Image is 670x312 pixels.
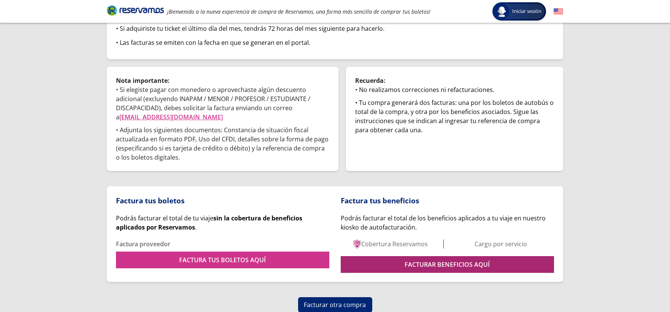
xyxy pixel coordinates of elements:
p: Podrás facturar el total de los beneficios aplicados a tu viaje en nuestro kiosko de autofacturac... [341,214,554,232]
p: • Si elegiste pagar con monedero o aprovechaste algún descuento adicional (excluyendo INAPAM / ME... [116,85,329,122]
div: • Tu compra generará dos facturas: una por los boletos de autobús o total de la compra, y otra po... [355,98,554,135]
div: . [116,214,329,232]
div: • Las facturas se emiten con la fecha en que se generan en el portal. [116,38,554,47]
p: Factura tus beneficios [341,195,554,206]
p: Factura tus boletos [116,195,329,206]
a: FACTURAR BENEFICIOS AQUÍ [341,256,554,273]
i: Brand Logo [107,5,164,16]
button: English [554,7,563,16]
p: • Adjunta los siguientes documentos: Constancia de situación fiscal actualizada en formato PDF, U... [116,125,329,162]
span: Iniciar sesión [509,8,545,15]
a: FACTURA TUS BOLETOS AQUÍ [116,252,329,268]
div: • No realizamos correcciones ni refacturaciones. [355,85,554,94]
a: [EMAIL_ADDRESS][DOMAIN_NAME] [119,113,223,121]
span: Podrás facturar el total de tu viaje [116,214,302,231]
p: Cargo por servicio [475,239,527,249]
p: Factura proveedor [116,239,329,249]
p: Cobertura Reservamos [362,239,428,249]
p: Recuerda: [355,76,554,85]
p: Nota importante: [116,76,329,85]
em: ¡Bienvenido a la nueva experiencia de compra de Reservamos, una forma más sencilla de comprar tus... [167,8,430,15]
div: • Si adquiriste tu ticket el último día del mes, tendrás 72 horas del mes siguiente para hacerlo. [116,24,554,33]
img: Basic service level [352,239,362,249]
a: Brand Logo [107,5,164,18]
